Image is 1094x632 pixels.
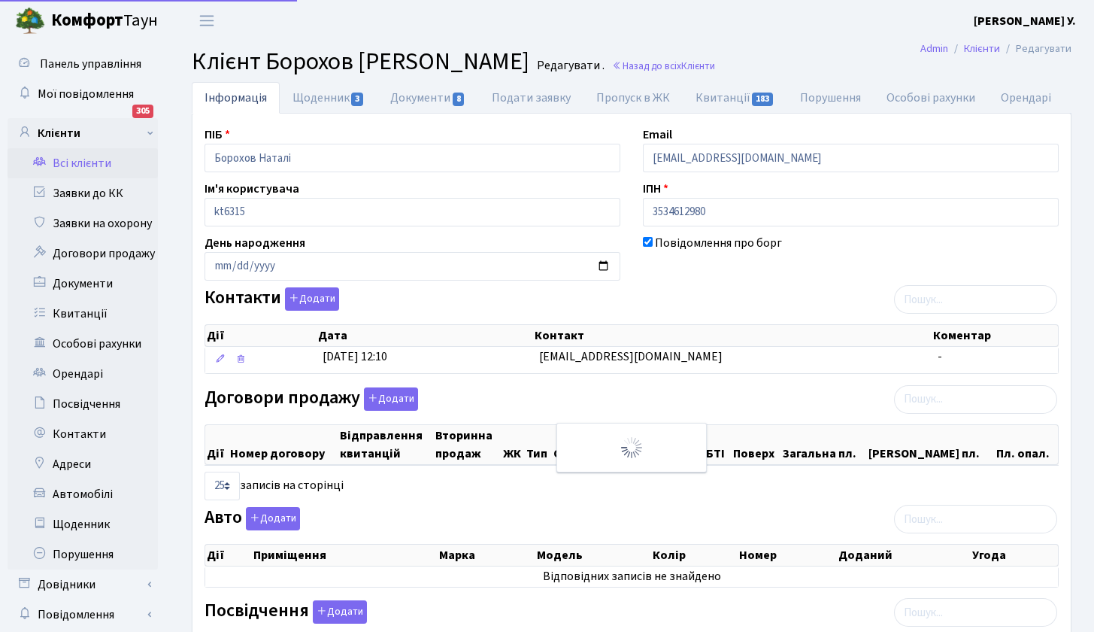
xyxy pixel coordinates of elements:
a: Порушення [787,82,874,114]
a: Довідники [8,570,158,600]
button: Контакти [285,287,339,311]
a: Особові рахунки [874,82,988,114]
th: ЖК [502,425,525,464]
span: Клієнт Борохов [PERSON_NAME] [192,44,529,79]
b: [PERSON_NAME] У. [974,13,1076,29]
a: Панель управління [8,49,158,79]
th: Марка [438,545,535,566]
label: Повідомлення про борг [655,234,782,252]
label: Email [643,126,672,144]
span: - [938,348,942,365]
th: Кв, БТІ [684,425,732,464]
input: Пошук... [894,598,1057,627]
span: 183 [752,93,773,106]
a: Посвідчення [8,389,158,419]
a: Орендарі [8,359,158,389]
a: Щоденник [8,509,158,539]
label: ПІБ [205,126,230,144]
th: Пл. опал. [995,425,1058,464]
th: Номер [738,545,837,566]
label: Авто [205,507,300,530]
span: Панель управління [40,56,141,72]
th: Секція [552,425,599,464]
button: Переключити навігацію [188,8,226,33]
a: [PERSON_NAME] У. [974,12,1076,30]
span: Клієнти [681,59,715,73]
a: Квитанції [683,82,787,114]
th: Дії [205,425,229,464]
th: Угода [971,545,1058,566]
th: [PERSON_NAME] пл. [867,425,995,464]
label: Ім'я користувача [205,180,299,198]
td: Відповідних записів не знайдено [205,567,1058,587]
img: Обробка... [620,436,644,460]
a: Назад до всіхКлієнти [612,59,715,73]
a: Документи [8,269,158,299]
th: Дії [205,545,252,566]
th: Дії [205,325,317,346]
a: Подати заявку [479,82,583,114]
a: Адреси [8,449,158,479]
label: День народження [205,234,305,252]
a: Особові рахунки [8,329,158,359]
a: Додати [360,384,418,411]
th: Доданий [837,545,971,566]
th: Тип [525,425,552,464]
span: 8 [453,93,465,106]
label: ІПН [643,180,668,198]
input: Пошук... [894,505,1057,533]
th: Модель [535,545,651,566]
th: Поверх [732,425,781,464]
a: Додати [309,598,367,624]
a: Заявки до КК [8,178,158,208]
a: Автомобілі [8,479,158,509]
span: 3 [351,93,363,106]
input: Пошук... [894,385,1057,414]
li: Редагувати [1000,41,1071,57]
a: Пропуск в ЖК [583,82,683,114]
a: Порушення [8,539,158,570]
a: Договори продажу [8,239,158,269]
a: Admin [920,41,948,56]
div: 305 [132,105,153,118]
a: Орендарі [988,82,1064,114]
small: Редагувати . [534,59,605,73]
th: Дата [317,325,533,346]
th: Вторинна продаж [434,425,502,464]
span: [EMAIL_ADDRESS][DOMAIN_NAME] [539,348,723,365]
a: Квитанції [8,299,158,329]
a: Клієнти [964,41,1000,56]
a: Документи [377,82,478,114]
a: Заявки на охорону [8,208,158,239]
th: Номер договору [229,425,338,464]
button: Авто [246,507,300,530]
button: Посвідчення [313,600,367,624]
img: logo.png [15,6,45,36]
a: Щоденник [280,82,377,114]
label: Посвідчення [205,600,367,624]
a: Клієнти [8,118,158,148]
th: Коментар [932,325,1058,346]
th: Контакт [533,325,932,346]
a: Всі клієнти [8,148,158,178]
label: Договори продажу [205,387,418,411]
th: Відправлення квитанцій [338,425,435,464]
a: Додати [242,505,300,531]
a: Контакти [8,419,158,449]
input: Пошук... [894,285,1057,314]
span: Таун [51,8,158,34]
select: записів на сторінці [205,472,240,500]
a: Мої повідомлення305 [8,79,158,109]
a: Повідомлення [8,600,158,630]
nav: breadcrumb [898,33,1094,65]
b: Комфорт [51,8,123,32]
a: Додати [281,285,339,311]
button: Договори продажу [364,387,418,411]
a: Інформація [192,82,280,114]
th: Колір [651,545,738,566]
label: записів на сторінці [205,472,344,500]
span: Мої повідомлення [38,86,134,102]
span: [DATE] 12:10 [323,348,387,365]
th: Загальна пл. [781,425,867,464]
label: Контакти [205,287,339,311]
